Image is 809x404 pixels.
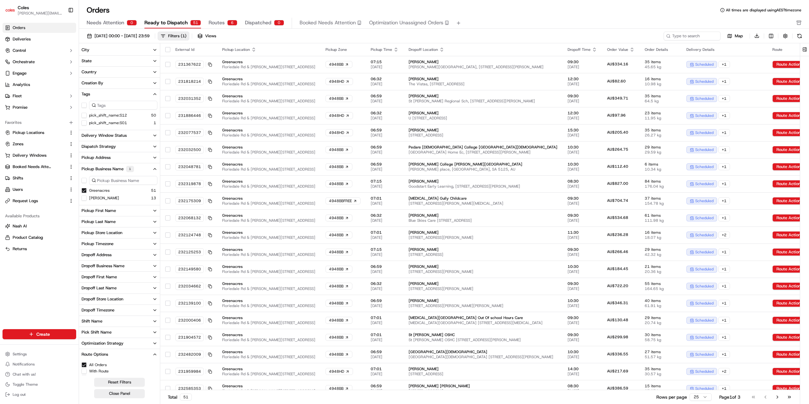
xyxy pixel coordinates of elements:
[178,79,201,84] span: 231818214
[3,184,76,195] button: Users
[686,47,762,52] div: Delivery Details
[178,301,201,306] span: 232139100
[178,335,201,340] span: 231904572
[175,385,212,392] button: 232585353
[325,283,352,290] a: 4948BB
[3,390,76,399] button: Log out
[178,62,201,67] span: 231367622
[300,19,356,27] span: Booked Needs Attention
[89,176,157,185] input: Pickup Business Name
[175,368,212,375] button: 231959984
[325,266,352,273] a: 4948BB
[82,329,112,335] div: Pick Shift Name
[325,129,353,136] div: 4948HD
[82,296,123,302] div: Dropoff Store Location
[5,223,74,229] a: Nash AI
[13,352,27,357] span: Settings
[89,375,114,380] label: Without Route
[3,350,76,359] button: Settings
[178,198,201,203] span: 232175309
[89,362,107,367] label: All Orders
[175,248,212,256] button: 232125253
[175,265,212,273] button: 232149580
[82,285,117,291] div: Dropoff Last Name
[371,47,398,52] div: Pickup Time
[82,91,90,97] div: Tags
[79,78,160,88] button: Creation By
[94,389,145,398] button: Close Panel
[82,263,125,269] div: Dropoff Business Name
[718,78,730,85] div: + 1
[175,351,212,358] button: 232482009
[695,62,714,67] span: scheduled
[175,163,212,171] button: 232048781
[13,362,35,367] span: Notifications
[127,20,137,26] div: 0
[79,205,160,216] button: Pickup First Name
[245,19,271,27] span: Dispatched
[607,47,635,52] div: Order Value
[82,47,89,53] div: City
[568,76,597,81] span: 12:30
[63,107,76,112] span: Pylon
[79,163,160,175] button: Pickup Business Name1
[3,329,76,339] button: Create
[645,81,676,87] span: 10.98 kg
[79,261,160,271] button: Dropoff Business Name
[3,102,76,112] button: Promise
[21,66,80,71] div: We're available if you need us!
[79,316,160,327] button: Shift Name
[325,300,352,307] div: 4948BB
[79,238,160,249] button: Pickup Timezone
[723,32,747,40] button: Map
[3,80,76,90] a: Analytics
[3,23,76,33] a: Orders
[13,141,23,147] span: Zones
[325,385,352,392] a: 4948BB
[82,208,116,214] div: Pickup First Name
[13,153,46,158] span: Delivery Windows
[82,69,97,75] div: Country
[13,48,26,53] span: Control
[325,334,352,341] a: 4948BB
[325,214,352,221] a: 4948BB
[82,318,102,324] div: Shift Name
[325,78,353,85] a: 4948HD
[13,105,27,110] span: Promise
[3,360,76,369] button: Notifications
[325,368,353,375] a: 4948HD
[45,106,76,112] a: Powered byPylon
[13,36,31,42] span: Deliveries
[18,4,29,11] button: Coles
[6,25,115,35] p: Welcome 👋
[325,317,352,324] a: 4948BB
[87,5,110,15] h1: Orders
[89,120,127,125] button: pick_shift_name:S01
[3,3,65,18] button: ColesColes[PERSON_NAME][EMAIL_ADDRESS][PERSON_NAME][PERSON_NAME][DOMAIN_NAME]
[371,81,398,87] span: [DATE]
[13,187,23,192] span: Users
[107,62,115,69] button: Start new chat
[82,219,116,225] div: Pickup Last Name
[13,198,38,204] span: Request Logs
[13,392,26,397] span: Log out
[79,141,160,152] button: Dispatch Strategy
[13,82,30,87] span: Analytics
[371,64,398,69] span: [DATE]
[13,70,27,76] span: Engage
[175,282,212,290] button: 232034662
[175,112,212,119] button: 231886446
[325,95,352,102] a: 4948BB
[369,19,443,27] span: Optimization Unassigned Orders
[222,59,315,64] span: Greenacres
[79,349,160,360] button: Route Options
[4,89,51,100] a: 📗Knowledge Base
[607,79,626,84] span: AU$82.60
[13,91,48,98] span: Knowledge Base
[175,299,212,307] button: 232139100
